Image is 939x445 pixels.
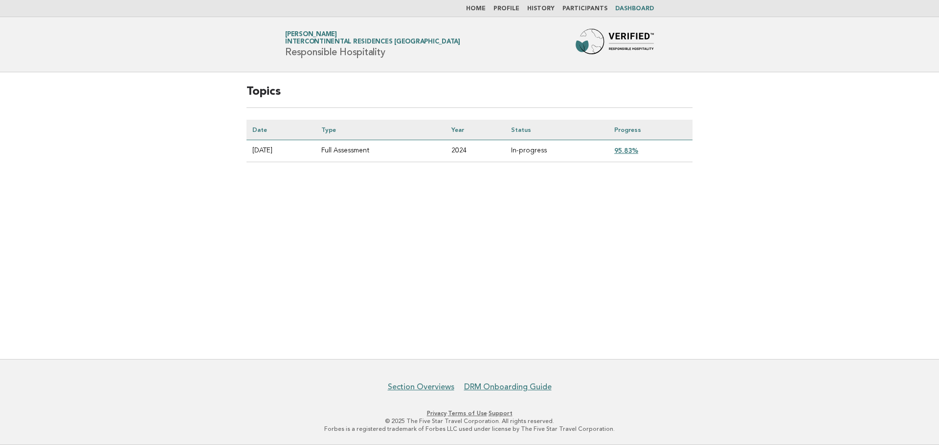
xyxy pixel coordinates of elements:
[466,6,486,12] a: Home
[489,410,513,417] a: Support
[170,425,769,433] p: Forbes is a registered trademark of Forbes LLC used under license by The Five Star Travel Corpora...
[448,410,487,417] a: Terms of Use
[315,140,446,162] td: Full Assessment
[464,382,552,392] a: DRM Onboarding Guide
[505,120,608,140] th: Status
[562,6,607,12] a: Participants
[388,382,454,392] a: Section Overviews
[285,31,460,45] a: [PERSON_NAME]InterContinental Residences [GEOGRAPHIC_DATA]
[614,147,638,154] a: 95.83%
[285,39,460,45] span: InterContinental Residences [GEOGRAPHIC_DATA]
[170,409,769,417] p: · ·
[315,120,446,140] th: Type
[446,120,505,140] th: Year
[427,410,447,417] a: Privacy
[285,32,460,57] h1: Responsible Hospitality
[608,120,693,140] th: Progress
[576,29,654,60] img: Forbes Travel Guide
[527,6,555,12] a: History
[493,6,519,12] a: Profile
[170,417,769,425] p: © 2025 The Five Star Travel Corporation. All rights reserved.
[246,84,693,108] h2: Topics
[505,140,608,162] td: In-progress
[446,140,505,162] td: 2024
[246,120,315,140] th: Date
[615,6,654,12] a: Dashboard
[246,140,315,162] td: [DATE]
